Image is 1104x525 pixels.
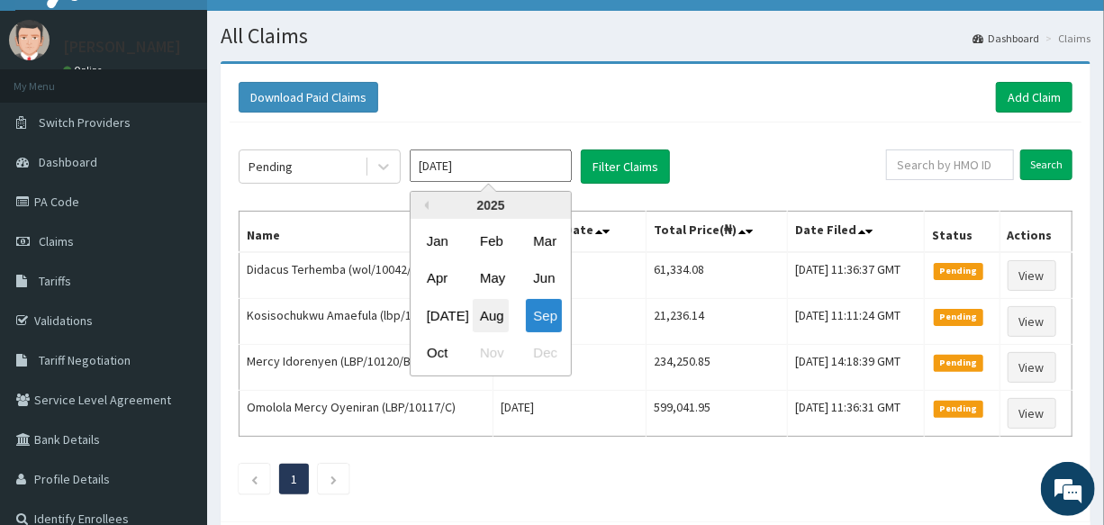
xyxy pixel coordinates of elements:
p: [PERSON_NAME] [63,39,181,55]
th: Date Filed [788,212,925,253]
a: View [1008,306,1056,337]
a: Page 1 is your current page [291,471,297,487]
div: Choose August 2025 [473,299,509,332]
td: Kosisochukwu Amaefula (lbp/10211/d) [240,299,493,345]
span: Switch Providers [39,114,131,131]
textarea: Type your message and hit 'Enter' [9,341,343,404]
a: Dashboard [973,31,1039,46]
td: [DATE] 11:36:37 GMT [788,252,925,299]
div: Chat with us now [94,101,303,124]
li: Claims [1041,31,1090,46]
th: Status [925,212,1000,253]
div: Choose February 2025 [473,224,509,258]
th: Actions [1000,212,1072,253]
td: [DATE] 11:11:24 GMT [788,299,925,345]
td: Mercy Idorenyen (LBP/10120/B) [240,345,493,391]
button: Previous Year [420,201,429,210]
td: Didacus Terhemba (wol/10042/c) [240,252,493,299]
div: Choose June 2025 [526,262,562,295]
td: [DATE] 11:36:31 GMT [788,391,925,437]
a: View [1008,352,1056,383]
button: Filter Claims [581,149,670,184]
input: Search by HMO ID [886,149,1014,180]
a: Previous page [250,471,258,487]
span: Pending [934,355,983,371]
span: We're online! [104,151,249,333]
th: Name [240,212,493,253]
th: Total Price(₦) [646,212,787,253]
td: 61,334.08 [646,252,787,299]
td: [DATE] 14:18:39 GMT [788,345,925,391]
span: Dashboard [39,154,97,170]
div: Choose January 2025 [420,224,456,258]
a: Online [63,64,106,77]
img: User Image [9,20,50,60]
div: Choose October 2025 [420,337,456,370]
td: 599,041.95 [646,391,787,437]
a: View [1008,398,1056,429]
div: Minimize live chat window [295,9,339,52]
a: View [1008,260,1056,291]
span: Claims [39,233,74,249]
div: Choose September 2025 [526,299,562,332]
div: Choose March 2025 [526,224,562,258]
span: Pending [934,263,983,279]
td: Omolola Mercy Oyeniran (LBP/10117/C) [240,391,493,437]
input: Search [1020,149,1072,180]
h1: All Claims [221,24,1090,48]
td: [DATE] [493,391,647,437]
div: month 2025-09 [411,222,571,372]
div: Choose April 2025 [420,262,456,295]
div: 2025 [411,192,571,219]
button: Download Paid Claims [239,82,378,113]
img: d_794563401_company_1708531726252_794563401 [33,90,73,135]
span: Pending [934,309,983,325]
span: Pending [934,401,983,417]
div: Pending [249,158,293,176]
td: 21,236.14 [646,299,787,345]
input: Select Month and Year [410,149,572,182]
a: Next page [330,471,338,487]
span: Tariffs [39,273,71,289]
td: 234,250.85 [646,345,787,391]
span: Tariff Negotiation [39,352,131,368]
a: Add Claim [996,82,1072,113]
div: Choose July 2025 [420,299,456,332]
div: Choose May 2025 [473,262,509,295]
